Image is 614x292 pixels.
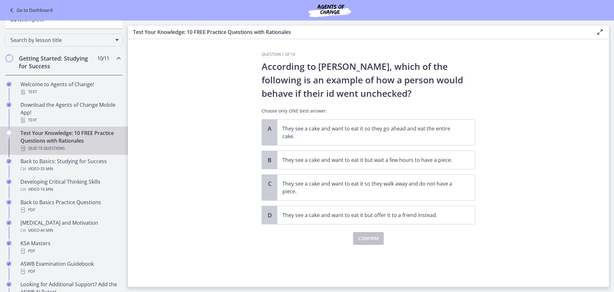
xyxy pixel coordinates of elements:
i: Completed [6,102,12,107]
div: Back to Basics: Studying for Success [20,157,120,173]
div: Search by lesson title [5,34,123,46]
span: 10 / 11 [97,54,109,62]
button: Confirm [353,232,384,245]
div: Developing Critical Thinking Skills [20,178,120,193]
div: Text [20,116,120,124]
h2: Getting Started: Studying for Success [19,54,97,70]
span: · 16 min [39,186,53,193]
i: Completed [6,282,12,287]
div: Test Your Knowledge: 10 FREE Practice Questions with Rationales [20,129,120,152]
p: Choose only ONE best answer. [262,108,475,114]
div: Quiz [20,145,120,152]
div: Video [20,186,120,193]
p: They see a cake and want to eat it so they walk away and do not have a piece. [282,180,457,195]
div: Video [20,165,120,173]
i: Completed [6,261,12,266]
p: They see a cake and want to eat it but wait a few hours to have a piece. [282,156,457,164]
i: Completed [6,241,12,246]
span: A [266,125,273,132]
div: PDF [20,206,120,214]
i: Completed [6,200,12,205]
div: PDF [20,247,120,255]
div: KSA Masters [20,239,120,255]
div: Text [20,88,120,96]
div: Video [20,227,120,234]
span: · 40 min [39,227,53,234]
i: Completed [6,220,12,225]
h3: Question 1 of 10 [262,52,475,57]
span: Confirm [358,235,379,242]
div: [MEDICAL_DATA] and Motivation [20,219,120,234]
div: ASWB Examination Guidebook [20,260,120,275]
img: Agents of Change [291,3,368,18]
div: Welcome to Agents of Change! [20,80,120,96]
span: · 35 min [39,165,53,173]
i: Completed [6,82,12,87]
p: According to [PERSON_NAME], which of the following is an example of how a person would behave if ... [262,60,475,100]
i: Completed [6,179,12,184]
p: They see a cake and want to eat it but offer it to a friend instead. [282,211,457,219]
span: C [266,180,273,188]
span: B [266,156,273,164]
div: Back to Basics Practice Questions [20,198,120,214]
div: Download the Agents of Change Mobile App! [20,101,120,124]
a: Go to Dashboard [8,6,53,14]
span: · 10 Questions [37,145,65,152]
span: Search by lesson title [11,37,112,44]
div: PDF [20,268,120,275]
i: Completed [6,159,12,164]
h3: Test Your Knowledge: 10 FREE Practice Questions with Rationales [133,28,586,36]
span: D [266,211,273,219]
p: They see a cake and want to eat it so they go ahead and eat the entire cake. [282,125,457,140]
